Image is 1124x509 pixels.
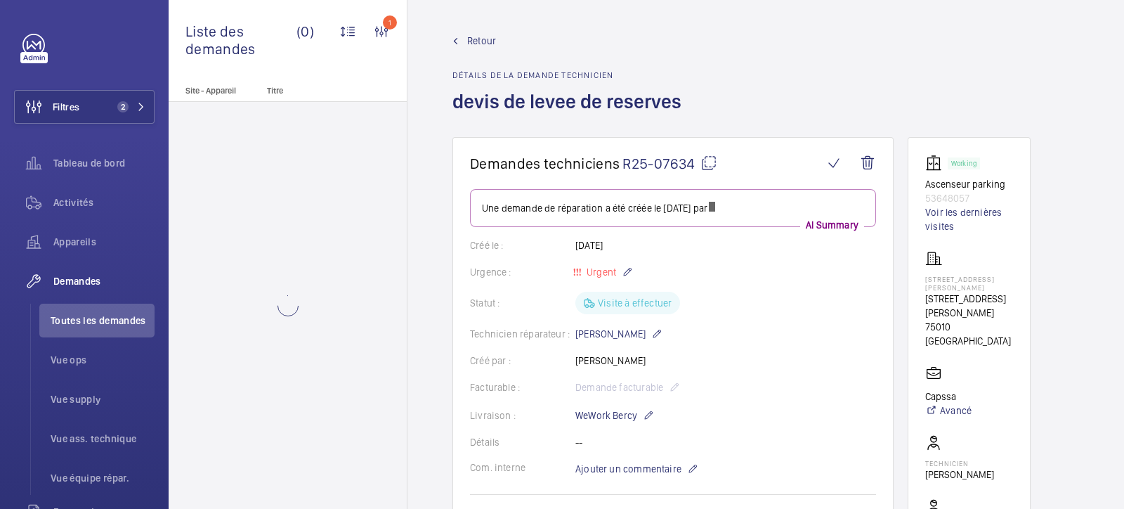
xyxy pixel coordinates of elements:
a: Avancé [925,404,972,418]
span: Vue supply [51,392,155,406]
p: 53648057 [925,191,1013,205]
p: Site - Appareil [169,86,261,96]
span: Activités [53,195,155,210]
span: Demandes [53,274,155,288]
p: Technicien [925,459,994,468]
img: elevator.svg [925,155,948,172]
span: R25-07634 [622,155,717,172]
span: Tableau de bord [53,156,155,170]
span: Vue ass. technique [51,432,155,446]
button: Filtres2 [14,90,155,124]
p: Capssa [925,389,972,404]
p: Ascenseur parking [925,177,1013,191]
p: Une demande de réparation a été créée le [DATE] par [482,201,864,215]
p: [PERSON_NAME] [575,326,662,342]
p: [STREET_ADDRESS][PERSON_NAME] [925,292,1013,320]
p: WeWork Bercy [575,407,654,424]
h1: devis de levee de reserves [452,89,690,137]
span: Demandes techniciens [470,155,620,172]
span: Liste des demandes [185,22,296,58]
span: Retour [467,34,496,48]
p: 75010 [GEOGRAPHIC_DATA] [925,320,1013,348]
span: Vue ops [51,353,155,367]
span: Toutes les demandes [51,314,155,328]
span: Appareils [53,235,155,249]
p: [STREET_ADDRESS][PERSON_NAME] [925,275,1013,292]
p: [PERSON_NAME] [925,468,994,482]
span: 2 [117,101,129,112]
span: Vue équipe répar. [51,471,155,485]
a: Voir les dernières visites [925,205,1013,233]
p: Working [951,161,976,166]
span: Urgent [584,266,616,278]
span: Filtres [53,100,79,114]
h2: Détails de la demande technicien [452,70,690,80]
p: Titre [267,86,360,96]
p: AI Summary [800,218,864,232]
span: Ajouter un commentaire [575,462,681,476]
